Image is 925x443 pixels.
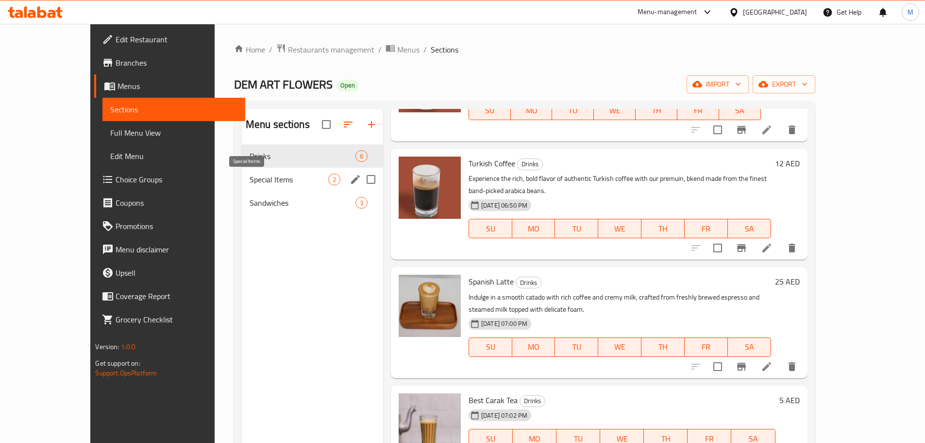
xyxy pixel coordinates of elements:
[555,219,598,238] button: TU
[520,395,545,407] span: Drinks
[469,219,512,238] button: SU
[780,236,804,260] button: delete
[780,355,804,378] button: delete
[512,337,555,357] button: MO
[469,291,771,316] p: Indulge in a smooth catado with rich coffee and cremy milk, crafted from freshly brewed espresso ...
[639,104,673,118] span: TH
[516,340,552,354] span: MO
[110,104,237,115] span: Sections
[116,34,237,45] span: Edit Restaurant
[707,120,728,140] span: Select to update
[95,367,157,379] a: Support.OpsPlatform
[360,113,383,136] button: Add section
[732,222,767,236] span: SA
[250,150,355,162] span: Drinks
[775,157,800,170] h6: 12 AED
[356,198,367,208] span: 3
[469,101,511,120] button: SU
[94,214,245,238] a: Promotions
[677,101,719,120] button: FR
[469,274,514,289] span: Spanish Latte
[689,340,724,354] span: FR
[94,284,245,308] a: Coverage Report
[512,219,555,238] button: MO
[250,197,355,209] span: Sandwiches
[723,104,757,118] span: SA
[641,219,685,238] button: TH
[269,44,272,55] li: /
[116,174,237,185] span: Choice Groups
[556,104,590,118] span: TU
[399,157,461,219] img: Turkish Coffee
[355,197,368,209] div: items
[121,340,136,353] span: 1.0.0
[116,197,237,209] span: Coupons
[598,219,641,238] button: WE
[730,236,753,260] button: Branch-specific-item
[477,411,531,420] span: [DATE] 07:02 PM
[469,393,518,408] span: Best Carak Tea
[473,104,507,118] span: SU
[516,277,541,288] span: Drinks
[779,393,800,407] h6: 5 AED
[761,242,773,254] a: Edit menu item
[102,144,245,168] a: Edit Menu
[94,168,245,191] a: Choice Groups
[116,267,237,279] span: Upsell
[397,44,420,55] span: Menus
[328,174,340,185] div: items
[234,73,333,95] span: DEM ART FLOWERS
[552,101,594,120] button: TU
[760,78,807,90] span: export
[732,340,767,354] span: SA
[234,44,265,55] a: Home
[775,275,800,288] h6: 25 AED
[559,222,594,236] span: TU
[719,101,761,120] button: SA
[118,80,237,92] span: Menus
[511,101,553,120] button: MO
[689,222,724,236] span: FR
[116,290,237,302] span: Coverage Report
[469,337,512,357] button: SU
[276,43,374,56] a: Restaurants management
[602,222,638,236] span: WE
[94,238,245,261] a: Menu disclaimer
[728,337,771,357] button: SA
[728,219,771,238] button: SA
[94,191,245,214] a: Coupons
[348,172,363,187] button: edit
[761,361,773,372] a: Edit menu item
[234,43,815,56] nav: breadcrumb
[602,340,638,354] span: WE
[94,74,245,98] a: Menus
[730,355,753,378] button: Branch-specific-item
[694,78,741,90] span: import
[329,175,340,184] span: 2
[681,104,715,118] span: FR
[94,308,245,331] a: Grocery Checklist
[761,124,773,136] a: Edit menu item
[516,222,552,236] span: MO
[685,219,728,238] button: FR
[116,314,237,325] span: Grocery Checklist
[250,174,328,185] span: Special Items
[707,238,728,258] span: Select to update
[336,80,359,91] div: Open
[102,98,245,121] a: Sections
[288,44,374,55] span: Restaurants management
[356,152,367,161] span: 6
[638,6,697,18] div: Menu-management
[355,150,368,162] div: items
[641,337,685,357] button: TH
[908,7,913,18] span: M
[598,104,632,118] span: WE
[399,275,461,337] img: Spanish Latte
[116,57,237,69] span: Branches
[336,113,360,136] span: Sort sections
[743,7,807,18] div: [GEOGRAPHIC_DATA]
[645,340,681,354] span: TH
[95,357,140,370] span: Get support on:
